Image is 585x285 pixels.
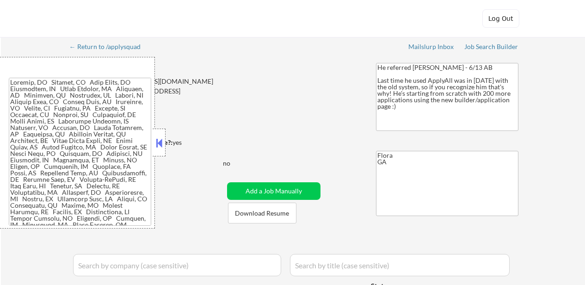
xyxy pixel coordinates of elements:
[464,43,518,50] div: Job Search Builder
[73,254,281,276] input: Search by company (case sensitive)
[464,43,518,52] a: Job Search Builder
[228,203,296,223] button: Download Resume
[227,182,320,200] button: Add a Job Manually
[69,43,149,52] a: ← Return to /applysquad
[290,254,510,276] input: Search by title (case sensitive)
[408,43,455,50] div: Mailslurp Inbox
[223,159,249,168] div: no
[69,43,149,50] div: ← Return to /applysquad
[408,43,455,52] a: Mailslurp Inbox
[482,9,519,28] button: Log Out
